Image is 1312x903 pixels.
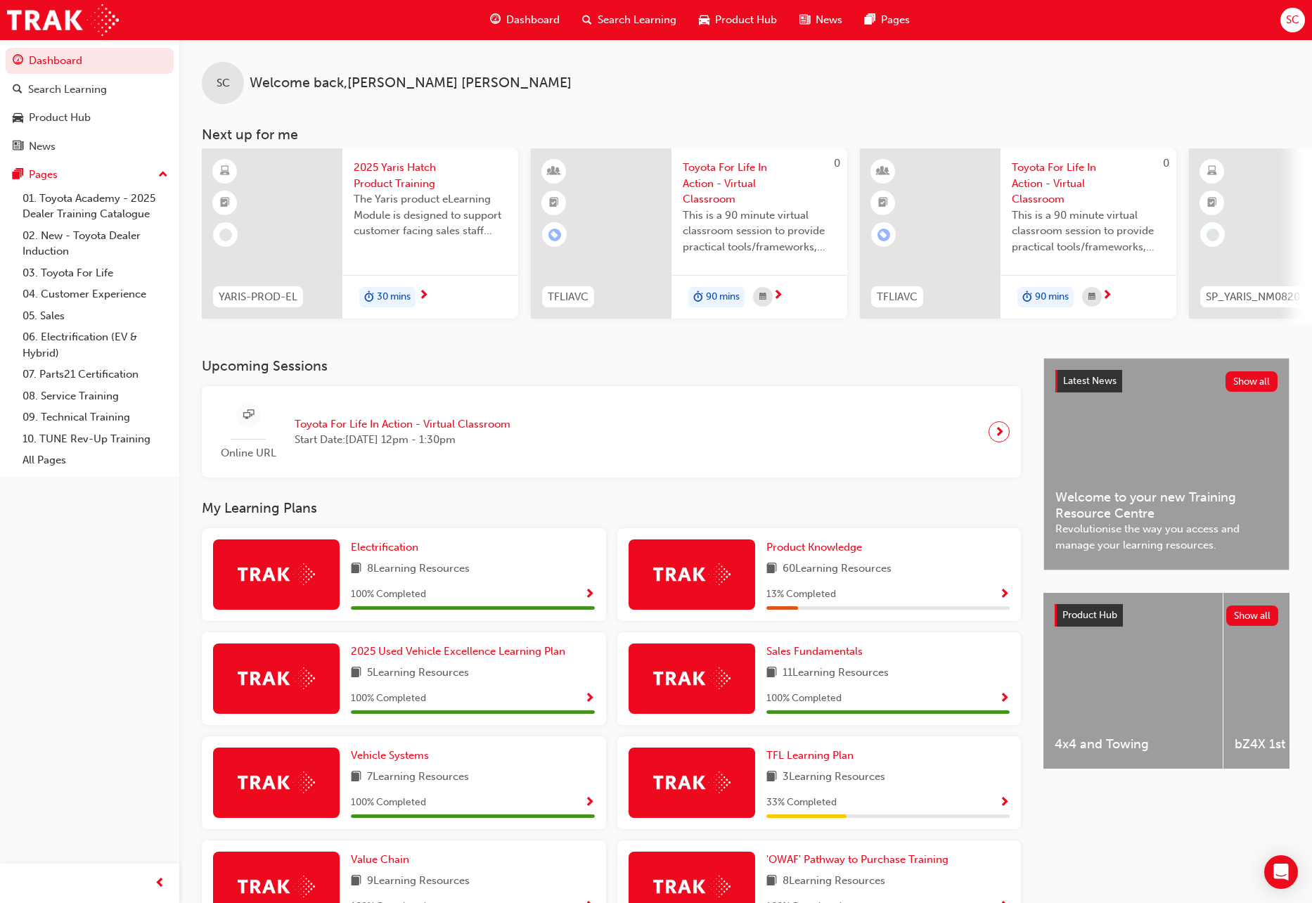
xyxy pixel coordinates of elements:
[693,288,703,307] span: duration-icon
[783,873,885,890] span: 8 Learning Resources
[773,290,783,302] span: next-icon
[351,795,426,811] span: 100 % Completed
[759,288,766,306] span: calendar-icon
[17,225,174,262] a: 02. New - Toyota Dealer Induction
[6,105,174,131] a: Product Hub
[506,12,560,28] span: Dashboard
[351,541,418,553] span: Electrification
[1207,229,1219,241] span: learningRecordVerb_NONE-icon
[351,769,361,786] span: book-icon
[351,852,415,868] a: Value Chain
[549,162,559,181] span: learningResourceType_INSTRUCTOR_LED-icon
[17,406,174,428] a: 09. Technical Training
[7,4,119,36] img: Trak
[219,229,232,241] span: learningRecordVerb_NONE-icon
[6,162,174,188] button: Pages
[17,283,174,305] a: 04. Customer Experience
[1207,162,1217,181] span: learningResourceType_ELEARNING-icon
[13,84,22,96] span: search-icon
[1012,160,1165,207] span: Toyota For Life In Action - Virtual Classroom
[834,157,840,169] span: 0
[351,645,565,658] span: 2025 Used Vehicle Excellence Learning Plan
[1062,609,1117,621] span: Product Hub
[584,690,595,707] button: Show Progress
[766,873,777,890] span: book-icon
[219,289,297,305] span: YARIS-PROD-EL
[13,55,23,68] span: guage-icon
[584,797,595,809] span: Show Progress
[999,589,1010,601] span: Show Progress
[28,82,107,98] div: Search Learning
[999,797,1010,809] span: Show Progress
[994,422,1005,442] span: next-icon
[783,561,892,578] span: 60 Learning Resources
[490,11,501,29] span: guage-icon
[295,432,510,448] span: Start Date: [DATE] 12pm - 1:30pm
[351,539,424,556] a: Electrification
[816,12,842,28] span: News
[878,194,888,212] span: booktick-icon
[584,586,595,603] button: Show Progress
[220,162,230,181] span: learningResourceType_ELEARNING-icon
[766,749,854,762] span: TFL Learning Plan
[999,794,1010,812] button: Show Progress
[351,749,429,762] span: Vehicle Systems
[653,667,731,689] img: Trak
[202,500,1021,516] h3: My Learning Plans
[158,166,168,184] span: up-icon
[582,11,592,29] span: search-icon
[715,12,777,28] span: Product Hub
[418,290,429,302] span: next-icon
[367,873,470,890] span: 9 Learning Resources
[1264,855,1298,889] div: Open Intercom Messenger
[29,139,56,155] div: News
[1286,12,1299,28] span: SC
[854,6,921,34] a: pages-iconPages
[783,769,885,786] span: 3 Learning Resources
[13,141,23,153] span: news-icon
[706,289,740,305] span: 90 mins
[766,852,954,868] a: 'OWAF' Pathway to Purchase Training
[1055,736,1211,752] span: 4x4 and Towing
[878,162,888,181] span: learningResourceType_INSTRUCTOR_LED-icon
[766,853,948,866] span: 'OWAF' Pathway to Purchase Training
[571,6,688,34] a: search-iconSearch Learning
[364,288,374,307] span: duration-icon
[1063,375,1117,387] span: Latest News
[17,449,174,471] a: All Pages
[766,665,777,682] span: book-icon
[29,110,91,126] div: Product Hub
[877,229,890,241] span: learningRecordVerb_ENROLL-icon
[766,587,836,603] span: 13 % Completed
[766,691,842,707] span: 100 % Completed
[6,134,174,160] a: News
[584,693,595,705] span: Show Progress
[13,169,23,181] span: pages-icon
[238,667,315,689] img: Trak
[653,876,731,897] img: Trak
[1226,606,1279,626] button: Show all
[13,112,23,124] span: car-icon
[220,194,230,212] span: booktick-icon
[1207,194,1217,212] span: booktick-icon
[865,11,875,29] span: pages-icon
[766,748,859,764] a: TFL Learning Plan
[6,45,174,162] button: DashboardSearch LearningProduct HubNews
[202,358,1021,374] h3: Upcoming Sessions
[683,160,836,207] span: Toyota For Life In Action - Virtual Classroom
[1163,157,1169,169] span: 0
[155,875,165,892] span: prev-icon
[598,12,676,28] span: Search Learning
[1012,207,1165,255] span: This is a 90 minute virtual classroom session to provide practical tools/frameworks, behaviours a...
[238,563,315,585] img: Trak
[877,289,918,305] span: TFLIAVC
[367,769,469,786] span: 7 Learning Resources
[238,876,315,897] img: Trak
[17,262,174,284] a: 03. Toyota For Life
[217,75,230,91] span: SC
[295,416,510,433] span: Toyota For Life In Action - Virtual Classroom
[179,127,1312,143] h3: Next up for me
[354,191,507,239] span: The Yaris product eLearning Module is designed to support customer facing sales staff with introd...
[202,148,518,319] a: YARIS-PROD-EL2025 Yaris Hatch Product TrainingThe Yaris product eLearning Module is designed to s...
